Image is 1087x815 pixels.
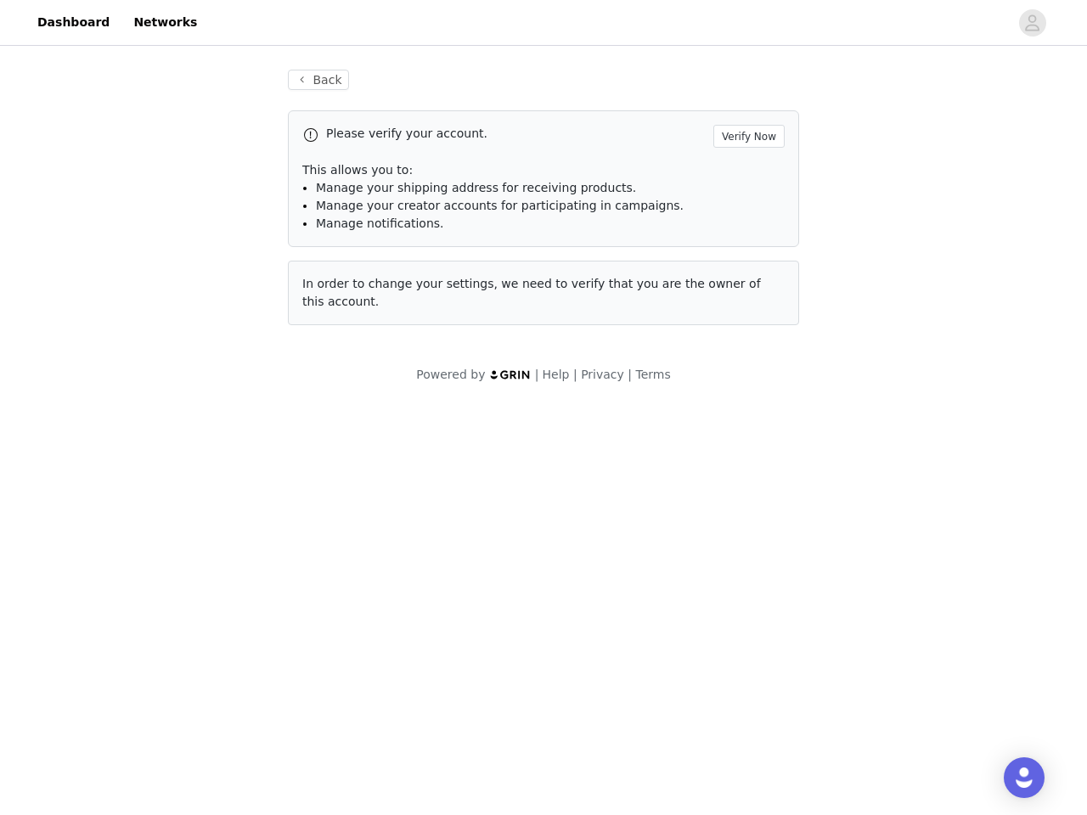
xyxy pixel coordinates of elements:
p: This allows you to: [302,161,785,179]
span: Powered by [416,368,485,381]
span: Manage notifications. [316,216,444,230]
span: | [535,368,539,381]
span: Manage your shipping address for receiving products. [316,181,636,194]
div: avatar [1024,9,1040,37]
a: Networks [123,3,207,42]
a: Dashboard [27,3,120,42]
button: Verify Now [713,125,785,148]
button: Back [288,70,349,90]
a: Terms [635,368,670,381]
a: Privacy [581,368,624,381]
img: logo [489,369,532,380]
a: Help [543,368,570,381]
span: In order to change your settings, we need to verify that you are the owner of this account. [302,277,761,308]
span: | [628,368,632,381]
p: Please verify your account. [326,125,707,143]
span: Manage your creator accounts for participating in campaigns. [316,199,684,212]
div: Open Intercom Messenger [1004,757,1045,798]
span: | [573,368,577,381]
